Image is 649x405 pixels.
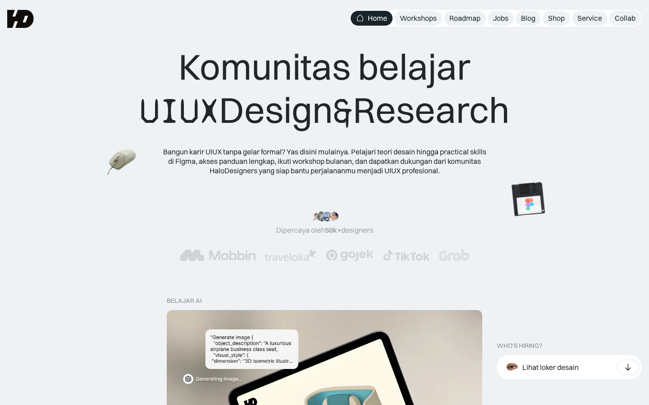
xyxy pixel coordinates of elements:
[572,11,608,26] a: Service
[162,147,487,175] div: Bangun karir UIUX tanpa gelar formal? Yas disini mulainya. Pelajari teori desain hingga practical...
[444,11,486,26] a: Roadmap
[521,13,535,23] div: Blog
[522,363,579,372] div: Lihat loker desain
[394,11,442,26] a: Workshops
[548,13,565,23] div: Shop
[325,225,341,234] span: 50k+
[167,297,201,305] div: belajar ai
[577,13,602,23] div: Service
[368,13,387,23] div: Home
[493,13,508,23] div: Jobs
[488,11,514,26] a: Jobs
[609,11,641,26] a: Collab
[140,90,219,133] span: UIUX
[276,225,373,235] div: Dipercaya oleh designers
[615,13,635,23] div: Collab
[351,11,393,26] a: Home
[516,11,541,26] a: Blog
[140,45,510,133] div: Komunitas belajar Design Research
[333,90,353,133] span: &
[497,342,542,350] div: WHO’S HIRING?
[400,13,437,23] div: Workshops
[449,13,480,23] div: Roadmap
[543,11,570,26] a: Shop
